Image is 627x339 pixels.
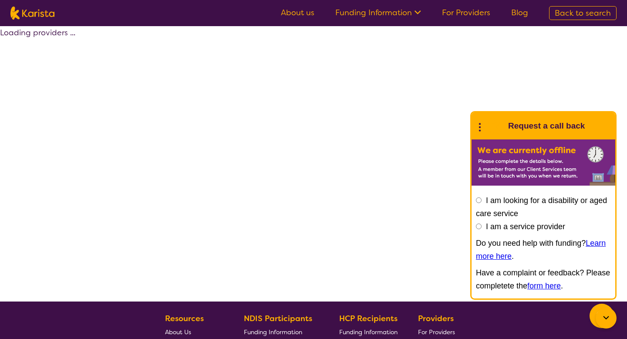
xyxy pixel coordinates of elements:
span: About Us [165,328,191,336]
img: Karista logo [10,7,54,20]
a: For Providers [418,325,458,339]
img: Karista [485,117,503,135]
a: Funding Information [244,325,319,339]
a: Funding Information [335,7,421,18]
a: form here [527,281,561,290]
h1: Request a call back [508,119,585,132]
b: HCP Recipients [339,313,398,324]
span: Funding Information [244,328,302,336]
button: Channel Menu [590,304,614,328]
span: Funding Information [339,328,398,336]
p: Do you need help with funding? . [476,237,611,263]
b: Resources [165,313,204,324]
span: Back to search [555,8,611,18]
p: Have a complaint or feedback? Please completete the . [476,266,611,292]
label: I am a service provider [486,222,565,231]
b: Providers [418,313,454,324]
label: I am looking for a disability or aged care service [476,196,607,218]
img: Karista offline chat form to request call back [472,139,615,186]
a: Funding Information [339,325,398,339]
span: For Providers [418,328,455,336]
a: About us [281,7,314,18]
a: Back to search [549,6,617,20]
a: For Providers [442,7,490,18]
a: About Us [165,325,223,339]
a: Blog [511,7,528,18]
b: NDIS Participants [244,313,312,324]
